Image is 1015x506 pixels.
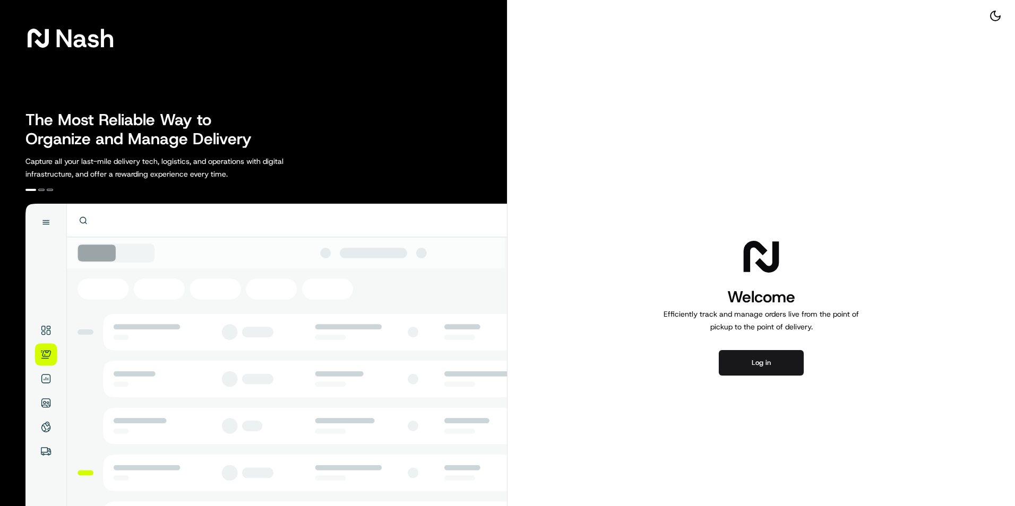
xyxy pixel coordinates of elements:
[659,286,863,308] h1: Welcome
[25,155,331,180] p: Capture all your last-mile delivery tech, logistics, and operations with digital infrastructure, ...
[55,28,114,49] span: Nash
[659,308,863,333] p: Efficiently track and manage orders live from the point of pickup to the point of delivery.
[719,350,804,376] button: Log in
[25,110,263,149] h2: The Most Reliable Way to Organize and Manage Delivery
